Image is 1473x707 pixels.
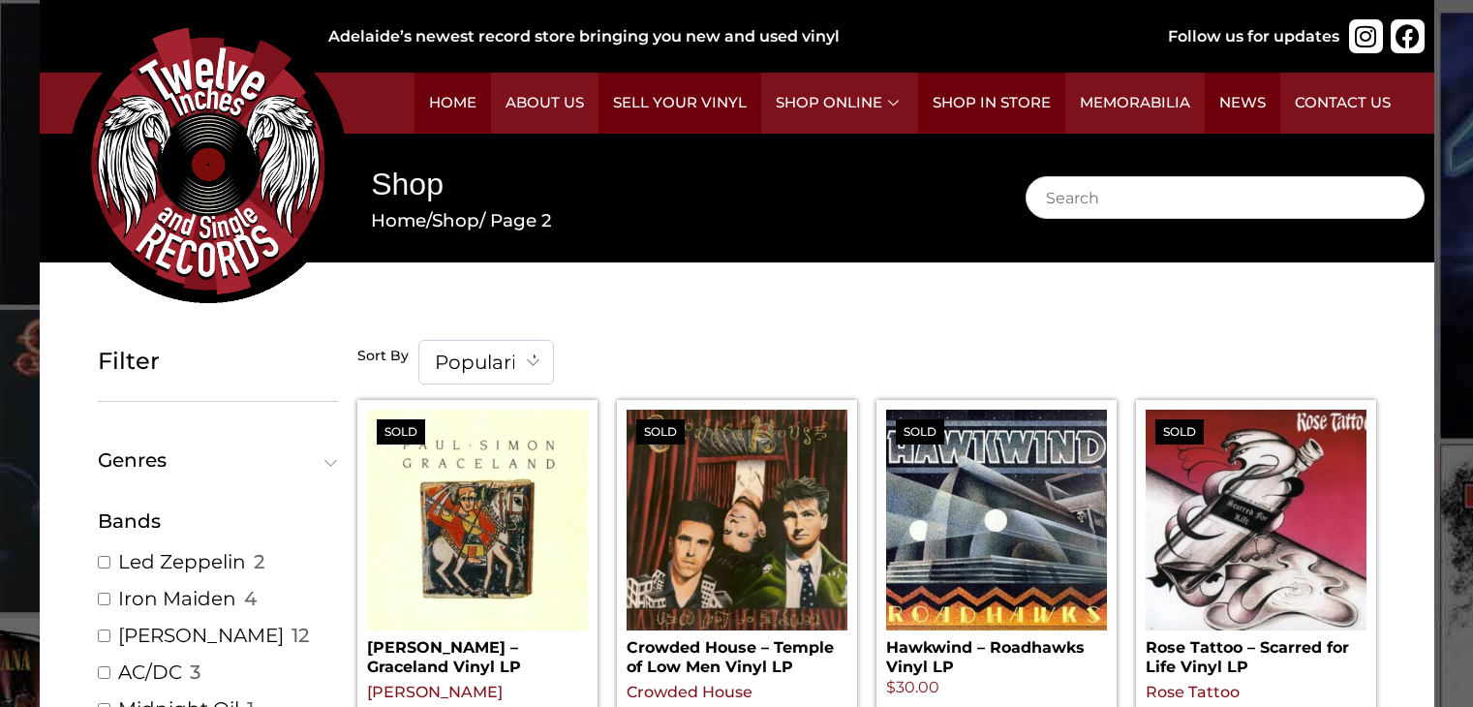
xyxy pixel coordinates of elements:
[328,25,1105,48] div: Adelaide’s newest record store bringing you new and used vinyl
[627,410,847,675] a: SoldCrowded House – Temple of Low Men Vinyl LP
[118,549,246,574] a: Led Zeppelin
[98,450,338,470] button: Genres
[367,683,503,701] a: [PERSON_NAME]
[357,348,409,365] h5: Sort By
[1168,25,1339,48] div: Follow us for updates
[432,209,479,231] a: Shop
[98,507,338,536] div: Bands
[598,73,761,134] a: Sell Your Vinyl
[371,207,967,234] nav: Breadcrumb
[367,410,588,675] a: Sold[PERSON_NAME] – Graceland Vinyl LP
[98,348,338,376] h5: Filter
[1146,630,1366,675] h2: Rose Tattoo – Scarred for Life Vinyl LP
[1065,73,1205,134] a: Memorabilia
[1205,73,1280,134] a: News
[918,73,1065,134] a: Shop in Store
[1146,410,1366,675] a: SoldRose Tattoo – Scarred for Life Vinyl LP
[1146,683,1240,701] a: Rose Tattoo
[761,73,918,134] a: Shop Online
[118,660,182,685] a: AC/DC
[367,630,588,675] h2: [PERSON_NAME] – Graceland Vinyl LP
[1155,419,1204,445] span: Sold
[98,450,329,470] span: Genres
[190,660,200,685] span: 3
[886,410,1107,698] a: SoldHawkwind – Roadhawks Vinyl LP $30.00
[627,410,847,630] img: Crowded House – Temple of Low Men Vinyl LP
[886,678,939,696] bdi: 30.00
[244,586,257,611] span: 4
[896,419,944,445] span: Sold
[886,630,1107,675] h2: Hawkwind – Roadhawks Vinyl LP
[491,73,598,134] a: About Us
[886,678,896,696] span: $
[371,163,967,206] h1: Shop
[371,209,426,231] a: Home
[1026,176,1425,219] input: Search
[627,630,847,675] h2: Crowded House – Temple of Low Men Vinyl LP
[886,410,1107,630] img: Hawkwind – Roadhawks Vinyl LP
[1146,410,1366,630] img: Rose Tattoo
[418,340,554,384] span: Popularity
[367,410,588,630] img: Paul Simon – Graceland Vinyl LP
[636,419,685,445] span: Sold
[414,73,491,134] a: Home
[118,586,236,611] a: Iron Maiden
[254,549,264,574] span: 2
[627,683,752,701] a: Crowded House
[377,419,425,445] span: Sold
[419,341,553,384] span: Popularity
[1280,73,1405,134] a: Contact Us
[292,623,309,648] span: 12
[118,623,284,648] a: [PERSON_NAME]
